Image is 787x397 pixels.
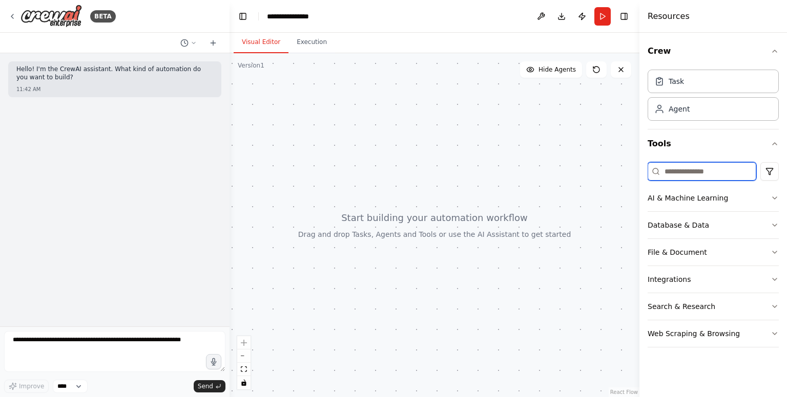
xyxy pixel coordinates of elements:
button: Tools [648,129,779,158]
div: Integrations [648,274,691,284]
div: Web Scraping & Browsing [648,328,740,339]
div: Tools [648,158,779,356]
button: Search & Research [648,293,779,320]
div: Crew [648,65,779,129]
p: Hello! I'm the CrewAI assistant. What kind of automation do you want to build? [16,65,213,81]
button: fit view [237,363,251,376]
button: Crew [648,37,779,65]
div: AI & Machine Learning [648,193,728,203]
div: Database & Data [648,220,709,230]
span: Send [198,382,213,390]
button: Hide left sidebar [236,9,250,24]
div: BETA [90,10,116,23]
button: Web Scraping & Browsing [648,320,779,347]
button: Start a new chat [205,37,221,49]
button: AI & Machine Learning [648,185,779,211]
div: React Flow controls [237,336,251,389]
h4: Resources [648,10,690,23]
button: Hide Agents [520,61,582,78]
button: Visual Editor [234,32,288,53]
div: Agent [669,104,690,114]
button: Database & Data [648,212,779,238]
button: File & Document [648,239,779,266]
button: Hide right sidebar [617,9,631,24]
button: Switch to previous chat [176,37,201,49]
button: Send [194,380,225,392]
div: Task [669,76,684,86]
img: Logo [20,5,82,28]
div: Version 1 [238,61,264,70]
button: Integrations [648,266,779,293]
button: Execution [288,32,335,53]
span: Hide Agents [539,65,576,74]
div: Search & Research [648,301,715,312]
div: 11:42 AM [16,85,213,93]
nav: breadcrumb [267,11,318,21]
button: toggle interactivity [237,376,251,389]
button: Improve [4,380,49,393]
div: File & Document [648,247,707,257]
button: zoom out [237,349,251,363]
span: Improve [19,382,44,390]
button: Click to speak your automation idea [206,354,221,369]
a: React Flow attribution [610,389,638,395]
